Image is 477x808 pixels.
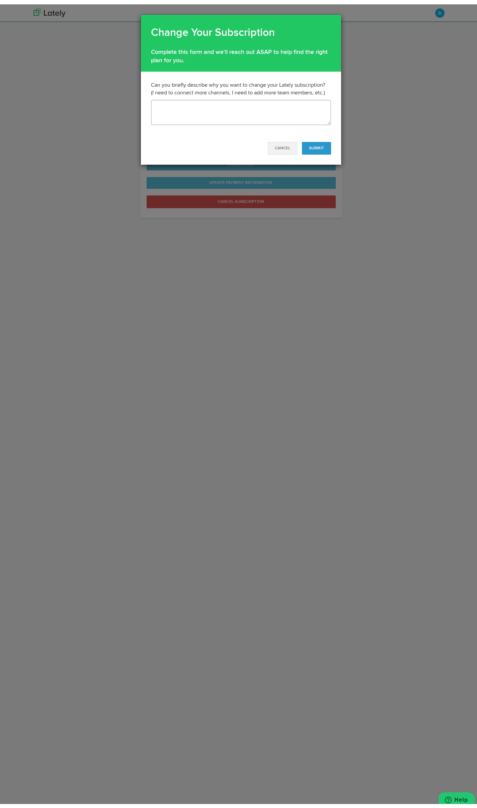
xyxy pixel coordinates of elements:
button: Cancel [268,138,297,150]
button: Submit [302,138,331,150]
p: Can you briefly describe why you want to change your Lately subscription? (I need to connect more... [151,77,331,93]
p: Complete this form and we'll reach out ASAP to help find the right plan for you. [151,37,331,61]
b: Change Your Subscription [151,23,275,34]
iframe: Opens a widget where you can find more information [439,788,475,805]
